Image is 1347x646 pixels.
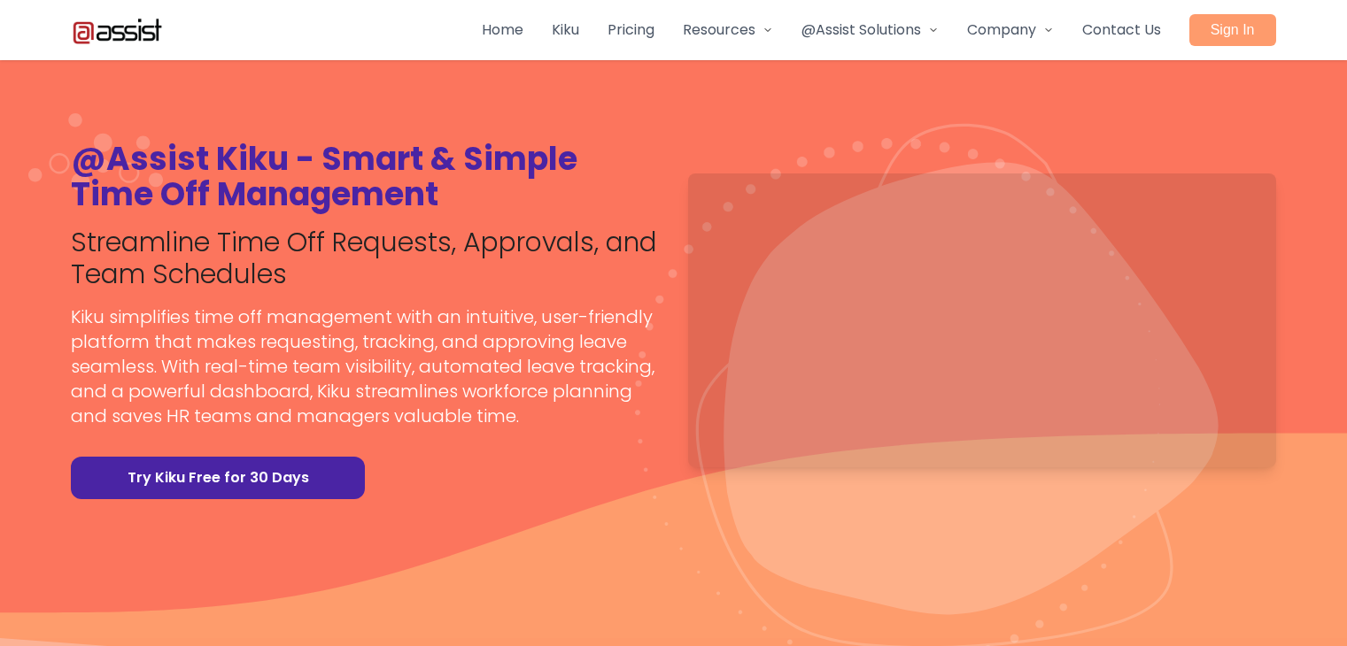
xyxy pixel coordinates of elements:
a: Try Kiku Free for 30 Days [71,457,365,499]
a: Contact Us [1082,19,1161,41]
span: @Assist Solutions [801,19,921,41]
a: Sign In [1189,14,1276,46]
h1: @Assist Kiku - Smart & Simple Time Off Management [71,142,660,212]
a: Home [482,19,523,41]
span: Company [967,19,1036,41]
span: Resources [683,19,755,41]
img: Atassist Logo [72,16,163,44]
p: Kiku simplifies time off management with an intuitive, user-friendly platform that makes requesti... [71,304,660,428]
a: Pricing [608,19,654,41]
h2: Streamline Time Off Requests, Approvals, and Team Schedules [71,227,660,290]
a: Kiku [552,19,579,41]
